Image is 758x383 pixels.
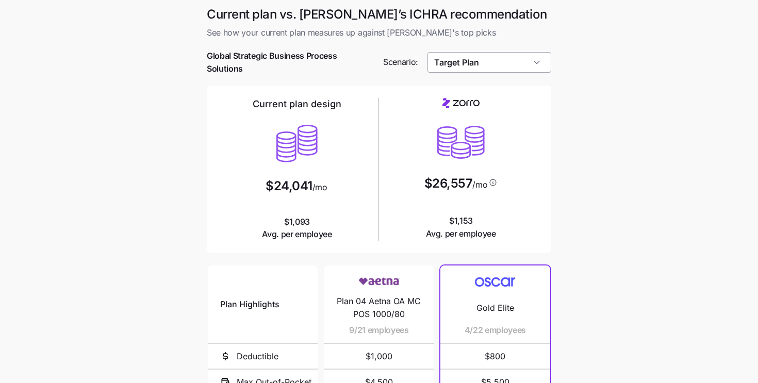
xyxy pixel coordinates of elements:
span: Gold Elite [476,302,514,314]
span: $800 [453,344,538,369]
h2: Current plan design [253,98,341,110]
span: Plan 04 Aetna OA MC POS 1000/80 [336,295,421,321]
span: Avg. per employee [426,227,496,240]
span: $1,153 [426,214,496,240]
span: Deductible [237,350,278,363]
span: 9/21 employees [349,324,409,337]
span: 4/22 employees [465,324,526,337]
span: $1,000 [336,344,421,369]
span: Avg. per employee [262,228,332,241]
img: Carrier [474,272,516,291]
span: $26,557 [424,177,473,190]
img: Carrier [358,272,400,291]
span: Plan Highlights [220,298,279,311]
h1: Current plan vs. [PERSON_NAME]’s ICHRA recommendation [207,6,551,22]
span: Scenario: [383,56,418,69]
span: /mo [472,180,487,189]
span: $1,093 [262,215,332,241]
span: See how your current plan measures up against [PERSON_NAME]'s top picks [207,26,551,39]
span: /mo [312,183,327,191]
span: $24,041 [266,180,312,192]
span: Global Strategic Business Process Solutions [207,49,375,75]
